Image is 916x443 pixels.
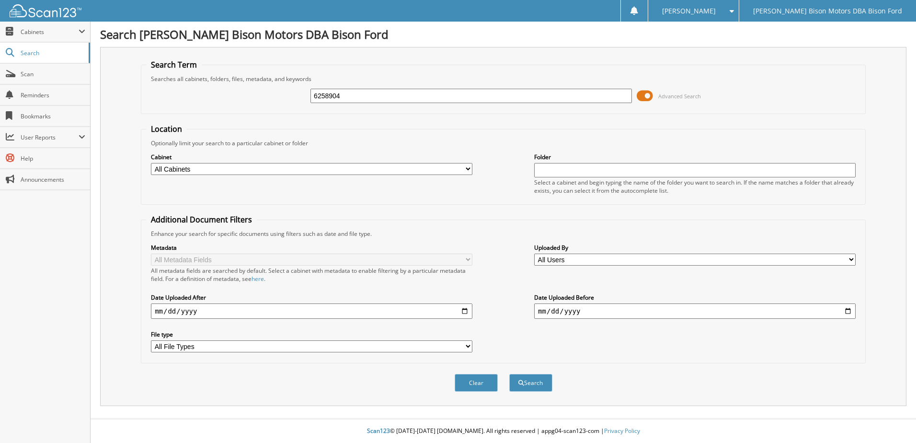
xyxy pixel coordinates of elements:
[534,178,856,195] div: Select a cabinet and begin typing the name of the folder you want to search in. If the name match...
[21,70,85,78] span: Scan
[146,214,257,225] legend: Additional Document Filters
[367,427,390,435] span: Scan123
[534,293,856,302] label: Date Uploaded Before
[604,427,640,435] a: Privacy Policy
[534,153,856,161] label: Folder
[868,397,916,443] iframe: Chat Widget
[662,8,716,14] span: [PERSON_NAME]
[151,267,472,283] div: All metadata fields are searched by default. Select a cabinet with metadata to enable filtering b...
[534,303,856,319] input: end
[753,8,902,14] span: [PERSON_NAME] Bison Motors DBA Bison Ford
[509,374,552,392] button: Search
[146,230,860,238] div: Enhance your search for specific documents using filters such as date and file type.
[151,293,472,302] label: Date Uploaded After
[21,154,85,163] span: Help
[21,133,79,141] span: User Reports
[91,420,916,443] div: © [DATE]-[DATE] [DOMAIN_NAME]. All rights reserved | appg04-scan123-com |
[151,303,472,319] input: start
[21,112,85,120] span: Bookmarks
[146,59,202,70] legend: Search Term
[151,244,472,252] label: Metadata
[252,275,264,283] a: here
[146,75,860,83] div: Searches all cabinets, folders, files, metadata, and keywords
[146,124,187,134] legend: Location
[151,330,472,338] label: File type
[658,93,701,100] span: Advanced Search
[455,374,498,392] button: Clear
[534,244,856,252] label: Uploaded By
[21,49,84,57] span: Search
[21,91,85,99] span: Reminders
[100,26,906,42] h1: Search [PERSON_NAME] Bison Motors DBA Bison Ford
[151,153,472,161] label: Cabinet
[146,139,860,147] div: Optionally limit your search to a particular cabinet or folder
[21,28,79,36] span: Cabinets
[21,175,85,184] span: Announcements
[10,4,81,17] img: scan123-logo-white.svg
